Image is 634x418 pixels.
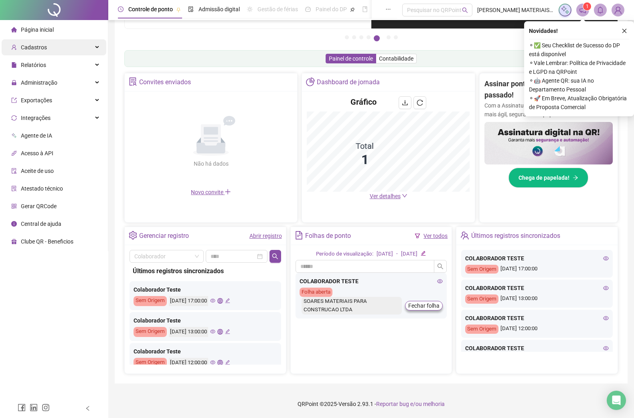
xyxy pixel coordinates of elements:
[21,150,53,156] span: Acesso à API
[465,294,609,304] div: [DATE] 13:00:00
[437,278,443,284] span: eye
[11,97,17,103] span: export
[583,2,591,10] sup: 1
[139,75,191,89] div: Convites enviados
[465,265,609,274] div: [DATE] 17:00:00
[465,284,609,292] div: COLABORADOR TESTE
[306,77,314,86] span: pie-chart
[134,358,167,368] div: Sem Origem
[579,6,586,14] span: notification
[471,229,560,243] div: Últimos registros sincronizados
[465,265,498,274] div: Sem Origem
[359,35,363,39] button: 3
[11,26,17,32] span: home
[529,26,558,35] span: Novidades !
[11,44,17,50] span: user-add
[134,296,167,306] div: Sem Origem
[225,298,230,303] span: edit
[188,6,194,12] span: file-done
[607,391,626,410] div: Open Intercom Messenger
[169,358,208,368] div: [DATE] 12:00:00
[225,329,230,334] span: edit
[329,55,373,62] span: Painel de controle
[460,231,469,239] span: team
[134,347,277,356] div: Colaborador Teste
[402,193,407,199] span: down
[603,285,609,291] span: eye
[421,251,426,256] span: edit
[561,6,569,14] img: sparkle-icon.fc2bf0ac1784a2077858766a79e2daf3.svg
[21,238,73,245] span: Clube QR - Beneficios
[225,189,231,195] span: plus
[174,159,248,168] div: Não há dados
[465,314,609,323] div: COLABORADOR TESTE
[387,35,391,39] button: 6
[11,79,17,85] span: lock
[21,62,46,68] span: Relatórios
[370,193,401,199] span: Ver detalhes
[176,7,181,12] span: pushpin
[345,35,349,39] button: 1
[11,238,17,244] span: gift
[249,233,282,239] a: Abrir registro
[519,173,569,182] span: Chega de papelada!
[21,97,52,103] span: Exportações
[612,4,624,16] img: 95293
[484,78,613,101] h2: Assinar ponto na mão? Isso ficou no passado!
[465,294,498,304] div: Sem Origem
[401,250,417,258] div: [DATE]
[42,404,50,412] span: instagram
[21,203,57,209] span: Gerar QRCode
[338,401,356,407] span: Versão
[134,327,167,337] div: Sem Origem
[247,6,253,12] span: sun
[370,193,407,199] a: Ver detalhes down
[210,329,215,334] span: eye
[350,7,355,12] span: pushpin
[316,250,373,258] div: Período de visualização:
[462,7,468,13] span: search
[11,203,17,209] span: qrcode
[529,59,629,76] span: ⚬ Vale Lembrar: Política de Privacidade e LGPD na QRPoint
[129,231,137,239] span: setting
[300,288,332,297] div: Folha aberta
[11,150,17,156] span: api
[217,298,223,303] span: global
[367,35,371,39] button: 4
[586,4,589,9] span: 1
[134,316,277,325] div: Colaborador Teste
[465,254,609,263] div: COLABORADOR TESTE
[316,6,347,12] span: Painel do DP
[295,231,303,239] span: file-text
[18,404,26,412] span: facebook
[379,55,413,62] span: Contabilidade
[423,233,448,239] a: Ver todos
[191,189,231,195] span: Novo convite
[108,390,634,418] footer: QRPoint © 2025 - 2.93.1 -
[300,277,443,286] div: COLABORADOR TESTE
[603,315,609,321] span: eye
[217,360,223,365] span: global
[484,101,613,119] p: Com a Assinatura Digital da QR, sua gestão fica mais ágil, segura e sem papelada.
[11,62,17,67] span: file
[272,253,278,260] span: search
[385,6,391,12] span: ellipsis
[11,185,17,191] span: solution
[139,229,189,243] div: Gerenciar registro
[210,298,215,303] span: eye
[85,406,91,411] span: left
[402,99,408,106] span: download
[362,6,368,12] span: book
[118,6,124,12] span: clock-circle
[305,229,351,243] div: Folhas de ponto
[437,263,444,270] span: search
[305,6,311,12] span: dashboard
[11,115,17,120] span: sync
[477,6,554,14] span: [PERSON_NAME] MATERIAIS PARA CONSTRUCAO LTDA
[597,6,604,14] span: bell
[377,250,393,258] div: [DATE]
[317,75,380,89] div: Dashboard de jornada
[210,360,215,365] span: eye
[257,6,298,12] span: Gestão de férias
[603,345,609,351] span: eye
